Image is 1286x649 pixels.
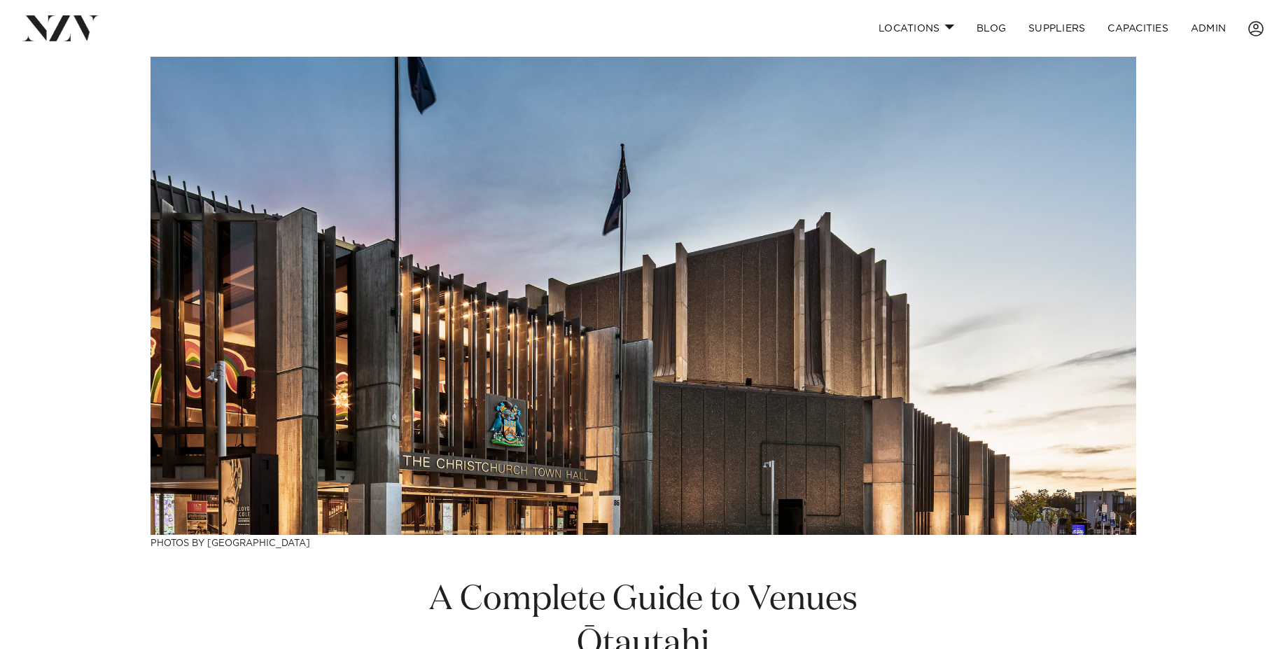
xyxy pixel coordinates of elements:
[151,57,1136,535] img: A Complete Guide to Venues Ōtautahi
[867,13,965,43] a: Locations
[1017,13,1096,43] a: SUPPLIERS
[965,13,1017,43] a: BLOG
[1096,13,1180,43] a: Capacities
[1180,13,1237,43] a: ADMIN
[22,15,99,41] img: nzv-logo.png
[151,535,1136,550] h3: Photos by [GEOGRAPHIC_DATA]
